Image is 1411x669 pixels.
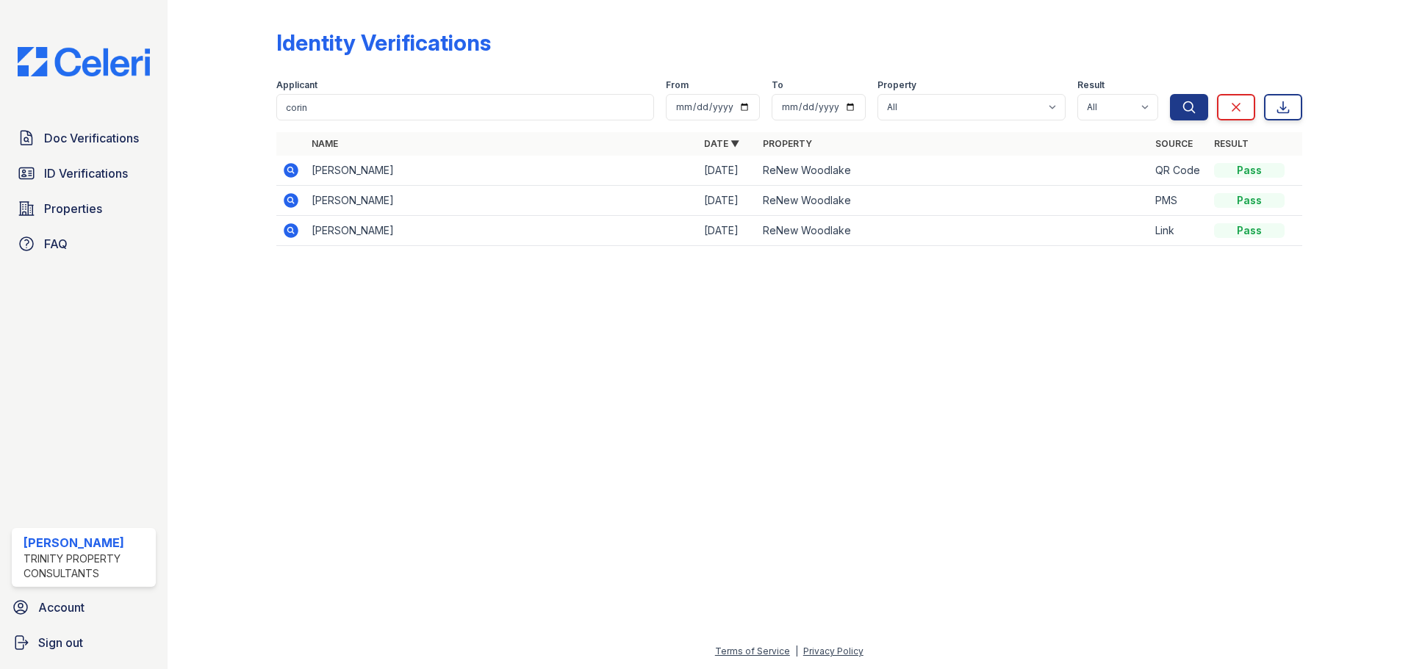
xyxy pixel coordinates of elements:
span: FAQ [44,235,68,253]
a: Properties [12,194,156,223]
td: [PERSON_NAME] [306,216,698,246]
a: Terms of Service [715,646,790,657]
div: Pass [1214,193,1285,208]
label: Property [877,79,916,91]
a: Date ▼ [704,138,739,149]
a: Doc Verifications [12,123,156,153]
span: ID Verifications [44,164,128,182]
input: Search by name or phone number [276,94,654,120]
a: ID Verifications [12,159,156,188]
label: To [772,79,783,91]
td: PMS [1149,186,1208,216]
td: [DATE] [698,156,757,186]
span: Account [38,599,85,616]
div: Identity Verifications [276,29,491,56]
label: Result [1077,79,1105,91]
td: [DATE] [698,216,757,246]
div: Pass [1214,163,1285,178]
a: FAQ [12,229,156,258]
td: [PERSON_NAME] [306,156,698,186]
div: Trinity Property Consultants [24,552,150,581]
a: Account [6,593,162,622]
span: Sign out [38,634,83,651]
a: Source [1155,138,1193,149]
td: ReNew Woodlake [757,186,1149,216]
td: ReNew Woodlake [757,156,1149,186]
div: Pass [1214,223,1285,238]
label: From [666,79,689,91]
td: Link [1149,216,1208,246]
a: Property [763,138,812,149]
a: Result [1214,138,1249,149]
label: Applicant [276,79,317,91]
div: [PERSON_NAME] [24,534,150,552]
td: ReNew Woodlake [757,216,1149,246]
td: [PERSON_NAME] [306,186,698,216]
a: Name [312,138,338,149]
div: | [795,646,798,657]
td: QR Code [1149,156,1208,186]
td: [DATE] [698,186,757,216]
a: Privacy Policy [803,646,864,657]
span: Doc Verifications [44,129,139,147]
span: Properties [44,200,102,217]
img: CE_Logo_Blue-a8612792a0a2168367f1c8372b55b34899dd931a85d93a1a3d3e32e68fde9ad4.png [6,47,162,76]
a: Sign out [6,628,162,657]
